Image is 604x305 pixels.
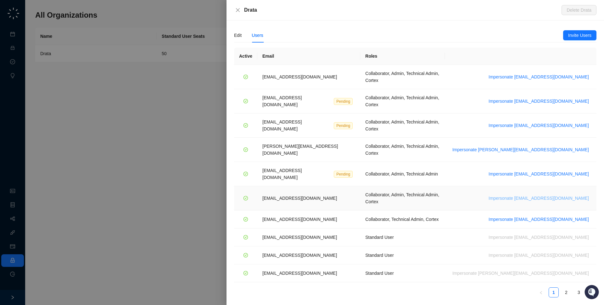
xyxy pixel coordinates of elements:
[360,162,445,186] td: Collaborator, Admin, Technical Admin
[243,99,248,103] span: check-circle
[574,287,584,297] li: 3
[234,6,242,14] button: Close
[486,233,591,241] button: Impersonate [EMAIL_ADDRESS][DOMAIN_NAME]
[6,57,18,68] img: 5124521997842_fc6d7dfcefe973c2e489_88.png
[486,97,591,105] button: Impersonate [EMAIL_ADDRESS][DOMAIN_NAME]
[262,95,302,107] span: [EMAIL_ADDRESS][DOMAIN_NAME]
[360,186,445,210] td: Collaborator, Admin, Technical Admin, Cortex
[536,287,546,297] button: left
[243,75,248,79] span: check-circle
[35,88,48,95] span: Status
[536,287,546,297] li: Previous Page
[13,88,23,95] span: Docs
[235,8,240,13] span: close
[262,196,337,201] span: [EMAIL_ADDRESS][DOMAIN_NAME]
[6,35,115,45] h2: How can we help?
[262,119,302,131] span: [EMAIL_ADDRESS][DOMAIN_NAME]
[243,147,248,152] span: check-circle
[562,5,596,15] button: Delete Drata
[63,104,76,108] span: Pylon
[486,251,591,259] button: Impersonate [EMAIL_ADDRESS][DOMAIN_NAME]
[262,253,337,258] span: [EMAIL_ADDRESS][DOMAIN_NAME]
[234,48,257,65] th: Active
[243,271,248,275] span: check-circle
[243,123,248,128] span: check-circle
[489,73,589,80] span: Impersonate [EMAIL_ADDRESS][DOMAIN_NAME]
[26,86,51,97] a: 📶Status
[563,30,596,40] button: Invite Users
[549,288,558,297] a: 1
[489,216,589,223] span: Impersonate [EMAIL_ADDRESS][DOMAIN_NAME]
[360,113,445,138] td: Collaborator, Admin, Technical Admin, Cortex
[360,264,445,282] td: Standard User
[334,171,353,178] span: Pending
[252,32,263,39] div: Users
[243,172,248,176] span: check-circle
[486,170,591,178] button: Impersonate [EMAIL_ADDRESS][DOMAIN_NAME]
[489,170,589,177] span: Impersonate [EMAIL_ADDRESS][DOMAIN_NAME]
[489,195,589,202] span: Impersonate [EMAIL_ADDRESS][DOMAIN_NAME]
[360,246,445,264] td: Standard User
[486,73,591,81] button: Impersonate [EMAIL_ADDRESS][DOMAIN_NAME]
[262,217,337,222] span: [EMAIL_ADDRESS][DOMAIN_NAME]
[360,210,445,228] td: Collaborator, Technical Admin, Cortex
[243,196,248,200] span: check-circle
[539,291,543,295] span: left
[584,284,601,301] iframe: Open customer support
[28,89,33,94] div: 📶
[243,235,248,239] span: check-circle
[360,65,445,89] td: Collaborator, Admin, Technical Admin, Cortex
[21,63,80,68] div: We're available if you need us!
[262,144,338,156] span: [PERSON_NAME][EMAIL_ADDRESS][DOMAIN_NAME]
[360,89,445,113] td: Collaborator, Admin, Technical Admin, Cortex
[234,32,242,39] div: Edit
[44,103,76,108] a: Powered byPylon
[562,288,571,297] a: 2
[262,235,337,240] span: [EMAIL_ADDRESS][DOMAIN_NAME]
[6,6,19,19] img: Swyft AI
[360,138,445,162] td: Collaborator, Admin, Technical Admin, Cortex
[360,48,445,65] th: Roles
[262,271,337,276] span: [EMAIL_ADDRESS][DOMAIN_NAME]
[486,216,591,223] button: Impersonate [EMAIL_ADDRESS][DOMAIN_NAME]
[561,287,571,297] li: 2
[21,57,103,63] div: Start new chat
[486,194,591,202] button: Impersonate [EMAIL_ADDRESS][DOMAIN_NAME]
[568,32,591,39] span: Invite Users
[262,74,337,79] span: [EMAIL_ADDRESS][DOMAIN_NAME]
[243,253,248,257] span: check-circle
[243,217,248,222] span: check-circle
[452,146,589,153] span: Impersonate [PERSON_NAME][EMAIL_ADDRESS][DOMAIN_NAME]
[262,168,302,180] span: [EMAIL_ADDRESS][DOMAIN_NAME]
[244,6,562,14] div: Drata
[6,89,11,94] div: 📚
[6,25,115,35] p: Welcome 👋
[486,122,591,129] button: Impersonate [EMAIL_ADDRESS][DOMAIN_NAME]
[334,98,353,105] span: Pending
[489,122,589,129] span: Impersonate [EMAIL_ADDRESS][DOMAIN_NAME]
[450,146,591,153] button: Impersonate [PERSON_NAME][EMAIL_ADDRESS][DOMAIN_NAME]
[360,228,445,246] td: Standard User
[257,48,360,65] th: Email
[574,288,584,297] a: 3
[4,86,26,97] a: 📚Docs
[334,122,353,129] span: Pending
[107,59,115,66] button: Start new chat
[489,98,589,105] span: Impersonate [EMAIL_ADDRESS][DOMAIN_NAME]
[450,269,591,277] button: Impersonate [PERSON_NAME][EMAIL_ADDRESS][DOMAIN_NAME]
